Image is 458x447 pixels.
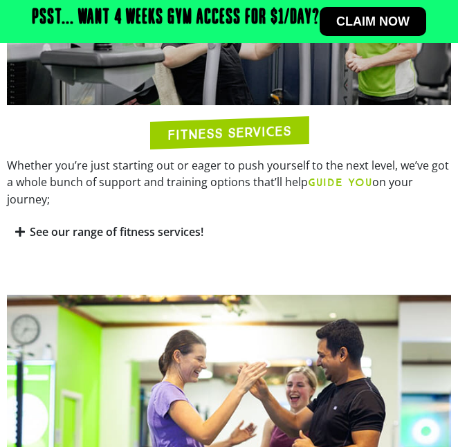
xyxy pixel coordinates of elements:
a: Claim now [320,7,426,36]
p: Whether you’re just starting out or eager to push yourself to the next level, we’ve got a whole b... [7,157,451,208]
h2: Psst... Want 4 weeks gym access for $1/day? [32,7,320,29]
b: GUIDE YOU [308,176,372,189]
span: Claim now [336,15,410,28]
div: See our range of fitness services! [7,218,451,246]
a: See our range of fitness services! [30,224,203,239]
h2: FITNESS SERVICES [167,124,291,142]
